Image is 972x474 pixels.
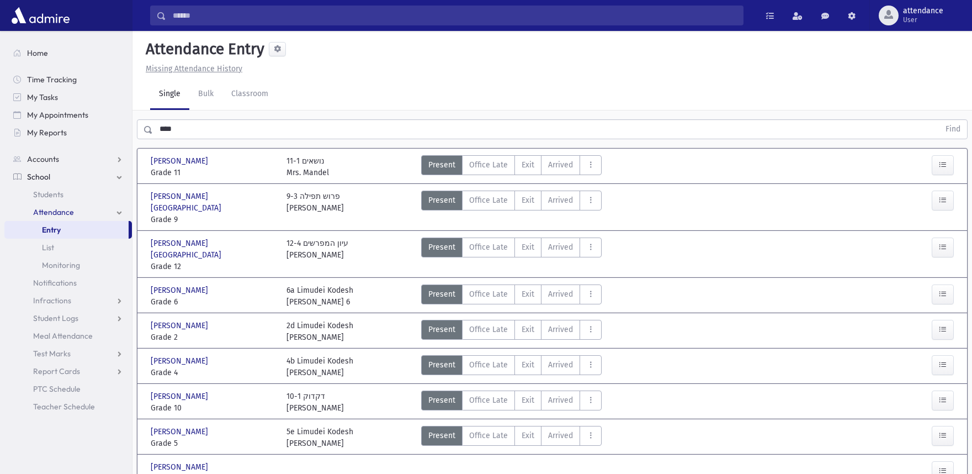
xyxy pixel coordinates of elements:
[522,159,534,171] span: Exit
[4,71,132,88] a: Time Tracking
[286,426,353,449] div: 5e Limudei Kodesh [PERSON_NAME]
[421,391,602,414] div: AttTypes
[4,150,132,168] a: Accounts
[428,194,455,206] span: Present
[286,191,344,225] div: 9-3 פרוש תפילה [PERSON_NAME]
[428,394,455,406] span: Present
[141,40,264,59] h5: Attendance Entry
[548,241,573,253] span: Arrived
[27,110,88,120] span: My Appointments
[151,296,275,308] span: Grade 6
[469,430,508,441] span: Office Late
[4,309,132,327] a: Student Logs
[151,438,275,449] span: Grade 5
[469,194,508,206] span: Office Late
[286,320,353,343] div: 2d Limudei Kodesh [PERSON_NAME]
[421,320,602,343] div: AttTypes
[939,120,967,139] button: Find
[33,402,95,412] span: Teacher Schedule
[903,15,943,24] span: User
[27,92,58,102] span: My Tasks
[141,64,242,73] a: Missing Attendance History
[4,345,132,362] a: Test Marks
[522,194,534,206] span: Exit
[286,355,353,378] div: 4b Limudei Kodesh [PERSON_NAME]
[522,324,534,335] span: Exit
[4,239,132,256] a: List
[428,430,455,441] span: Present
[151,155,210,167] span: [PERSON_NAME]
[151,261,275,272] span: Grade 12
[42,225,61,235] span: Entry
[4,106,132,124] a: My Appointments
[421,355,602,378] div: AttTypes
[903,7,943,15] span: attendance
[469,324,508,335] span: Office Late
[151,320,210,331] span: [PERSON_NAME]
[4,203,132,221] a: Attendance
[522,430,534,441] span: Exit
[286,238,348,272] div: 12-4 עיון המפרשים [PERSON_NAME]
[522,359,534,371] span: Exit
[548,324,573,335] span: Arrived
[469,394,508,406] span: Office Late
[222,79,277,110] a: Classroom
[27,154,59,164] span: Accounts
[428,159,455,171] span: Present
[27,128,67,138] span: My Reports
[428,359,455,371] span: Present
[146,64,242,73] u: Missing Attendance History
[421,285,602,308] div: AttTypes
[4,380,132,398] a: PTC Schedule
[33,296,71,306] span: Infractions
[27,172,50,182] span: School
[42,243,54,252] span: List
[33,331,93,341] span: Meal Attendance
[428,241,455,253] span: Present
[151,214,275,225] span: Grade 9
[286,155,329,178] div: 11-1 נושאים Mrs. Mandel
[33,349,71,359] span: Test Marks
[151,285,210,296] span: [PERSON_NAME]
[421,191,602,225] div: AttTypes
[151,331,275,343] span: Grade 2
[548,430,573,441] span: Arrived
[548,159,573,171] span: Arrived
[4,186,132,203] a: Students
[469,159,508,171] span: Office Late
[548,288,573,300] span: Arrived
[151,238,275,261] span: [PERSON_NAME][GEOGRAPHIC_DATA]
[421,155,602,178] div: AttTypes
[4,44,132,62] a: Home
[4,168,132,186] a: School
[548,359,573,371] span: Arrived
[33,366,80,376] span: Report Cards
[33,384,81,394] span: PTC Schedule
[42,260,80,270] span: Monitoring
[469,359,508,371] span: Office Late
[33,189,63,199] span: Students
[151,391,210,402] span: [PERSON_NAME]
[151,191,275,214] span: [PERSON_NAME][GEOGRAPHIC_DATA]
[428,324,455,335] span: Present
[33,313,78,323] span: Student Logs
[421,238,602,272] div: AttTypes
[27,48,48,58] span: Home
[4,327,132,345] a: Meal Attendance
[522,288,534,300] span: Exit
[421,426,602,449] div: AttTypes
[189,79,222,110] a: Bulk
[151,355,210,367] span: [PERSON_NAME]
[286,285,353,308] div: 6a Limudei Kodesh [PERSON_NAME] 6
[4,292,132,309] a: Infractions
[151,402,275,414] span: Grade 10
[166,6,743,25] input: Search
[4,221,129,239] a: Entry
[151,167,275,178] span: Grade 11
[469,288,508,300] span: Office Late
[469,241,508,253] span: Office Late
[151,461,210,473] span: [PERSON_NAME]
[522,394,534,406] span: Exit
[4,124,132,141] a: My Reports
[4,256,132,274] a: Monitoring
